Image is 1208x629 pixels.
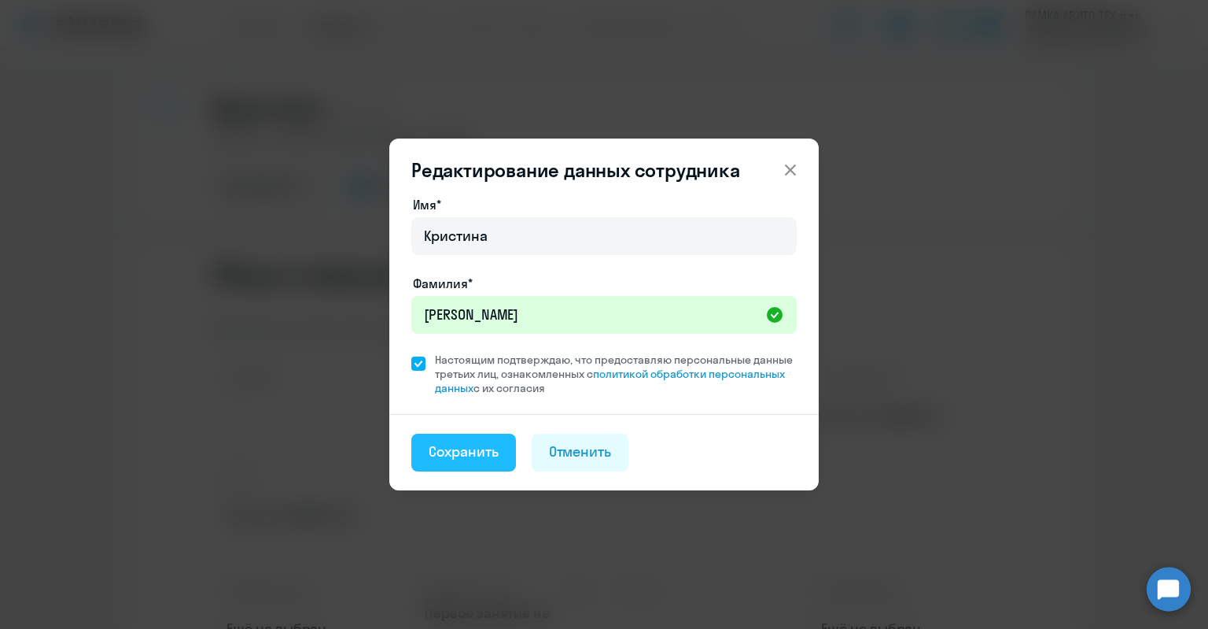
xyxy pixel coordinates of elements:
[413,274,473,293] label: Фамилия*
[435,353,797,395] span: Настоящим подтверждаю, что предоставляю персональные данные третьих лиц, ознакомленных с с их сог...
[429,442,499,462] div: Сохранить
[532,434,629,472] button: Отменить
[549,442,612,462] div: Отменить
[435,367,785,395] a: политикой обработки персональных данных
[389,157,819,183] header: Редактирование данных сотрудника
[411,434,516,472] button: Сохранить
